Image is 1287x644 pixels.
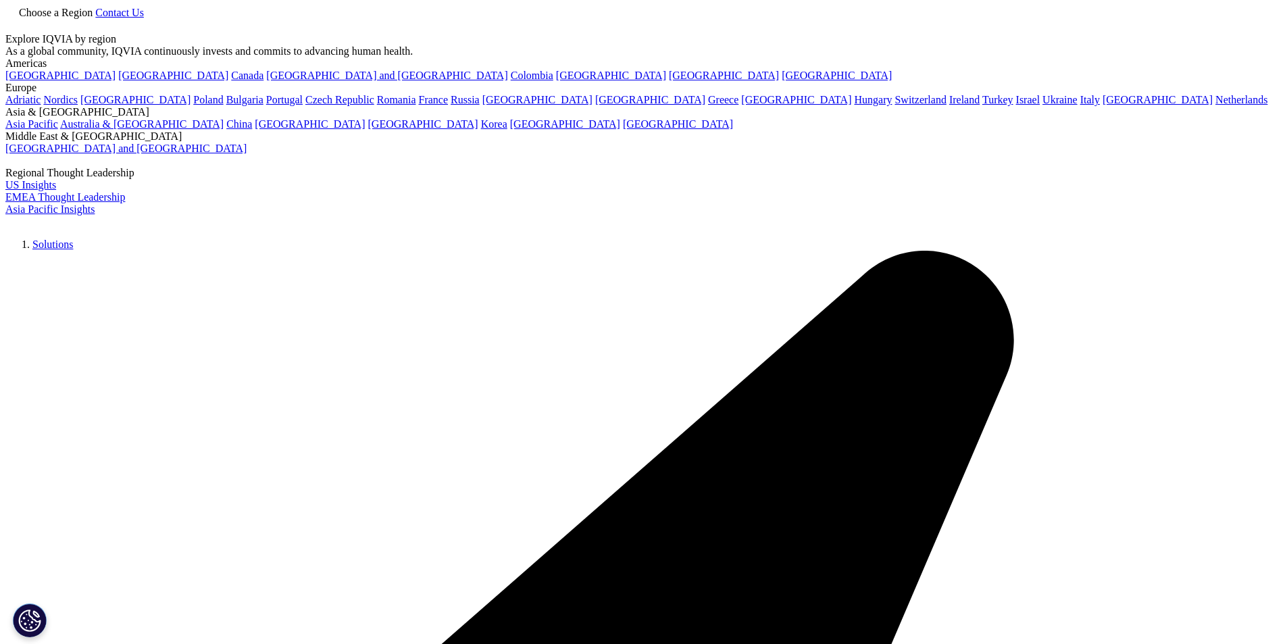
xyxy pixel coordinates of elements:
[60,118,224,130] a: Australia & [GEOGRAPHIC_DATA]
[741,94,851,105] a: [GEOGRAPHIC_DATA]
[13,603,47,637] button: Cookie Settings
[949,94,980,105] a: Ireland
[5,203,95,215] a: Asia Pacific Insights
[32,239,73,250] a: Solutions
[510,118,620,130] a: [GEOGRAPHIC_DATA]
[5,167,1282,179] div: Regional Thought Leadership
[556,70,666,81] a: [GEOGRAPHIC_DATA]
[266,70,507,81] a: [GEOGRAPHIC_DATA] and [GEOGRAPHIC_DATA]
[669,70,779,81] a: [GEOGRAPHIC_DATA]
[95,7,144,18] a: Contact Us
[708,94,738,105] a: Greece
[623,118,733,130] a: [GEOGRAPHIC_DATA]
[226,94,263,105] a: Bulgaria
[5,94,41,105] a: Adriatic
[305,94,374,105] a: Czech Republic
[255,118,365,130] a: [GEOGRAPHIC_DATA]
[1215,94,1267,105] a: Netherlands
[368,118,478,130] a: [GEOGRAPHIC_DATA]
[80,94,191,105] a: [GEOGRAPHIC_DATA]
[782,70,892,81] a: [GEOGRAPHIC_DATA]
[481,118,507,130] a: Korea
[894,94,946,105] a: Switzerland
[5,130,1282,143] div: Middle East & [GEOGRAPHIC_DATA]
[5,33,1282,45] div: Explore IQVIA by region
[43,94,78,105] a: Nordics
[377,94,416,105] a: Romania
[1103,94,1213,105] a: [GEOGRAPHIC_DATA]
[231,70,263,81] a: Canada
[1080,94,1100,105] a: Italy
[595,94,705,105] a: [GEOGRAPHIC_DATA]
[193,94,223,105] a: Poland
[419,94,449,105] a: France
[982,94,1013,105] a: Turkey
[118,70,228,81] a: [GEOGRAPHIC_DATA]
[854,94,892,105] a: Hungary
[1016,94,1040,105] a: Israel
[5,70,116,81] a: [GEOGRAPHIC_DATA]
[511,70,553,81] a: Colombia
[5,45,1282,57] div: As a global community, IQVIA continuously invests and commits to advancing human health.
[266,94,303,105] a: Portugal
[5,179,56,191] a: US Insights
[5,57,1282,70] div: Americas
[1042,94,1078,105] a: Ukraine
[5,106,1282,118] div: Asia & [GEOGRAPHIC_DATA]
[5,191,125,203] a: EMEA Thought Leadership
[19,7,93,18] span: Choose a Region
[226,118,252,130] a: China
[5,143,247,154] a: [GEOGRAPHIC_DATA] and [GEOGRAPHIC_DATA]
[451,94,480,105] a: Russia
[5,82,1282,94] div: Europe
[482,94,592,105] a: [GEOGRAPHIC_DATA]
[5,118,58,130] a: Asia Pacific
